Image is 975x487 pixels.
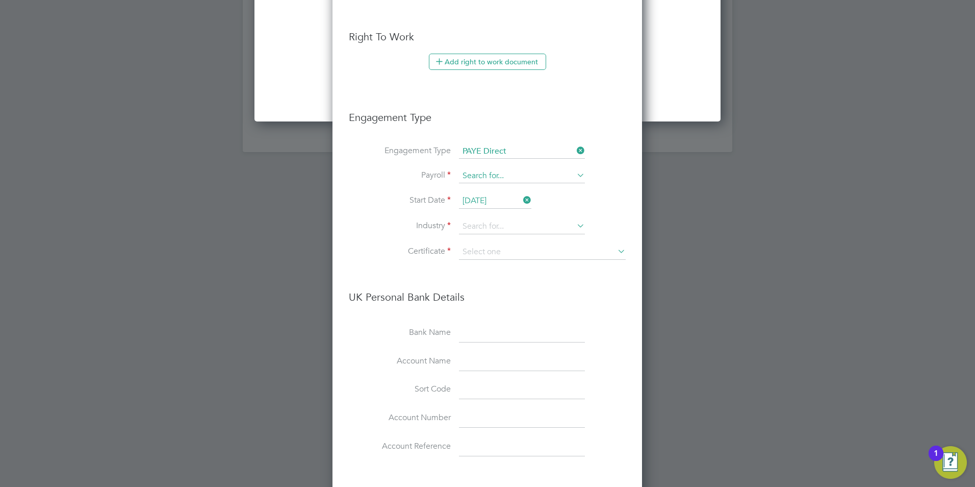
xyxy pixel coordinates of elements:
label: Account Name [349,356,451,367]
h3: Engagement Type [349,101,626,124]
input: Select one [459,144,585,159]
label: Payroll [349,170,451,181]
h3: UK Personal Bank Details [349,280,626,304]
label: Account Reference [349,441,451,452]
input: Select one [459,193,531,209]
label: Engagement Type [349,145,451,156]
button: Open Resource Center, 1 new notification [934,446,967,479]
label: Start Date [349,195,451,206]
label: Account Number [349,412,451,423]
input: Search for... [459,219,585,234]
input: Search for... [459,169,585,183]
label: Bank Name [349,327,451,338]
button: Add right to work document [429,54,546,70]
div: 1 [934,453,938,467]
h3: Right To Work [349,30,626,43]
label: Industry [349,221,451,231]
input: Select one [459,245,626,260]
label: Sort Code [349,384,451,395]
label: Certificate [349,246,451,257]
